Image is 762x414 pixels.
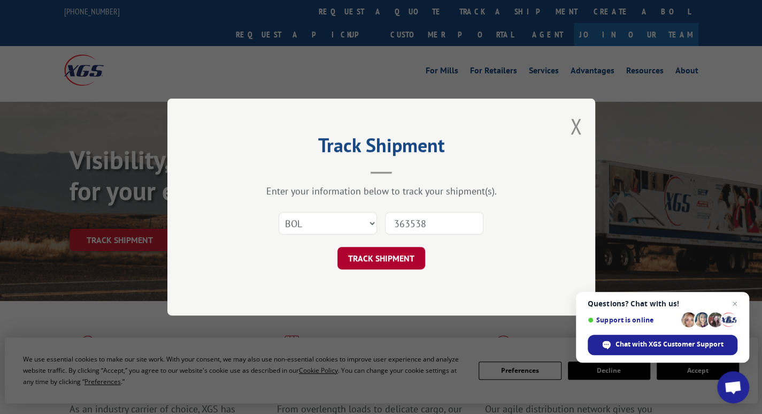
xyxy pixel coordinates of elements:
span: Close chat [728,297,741,310]
div: Open chat [717,371,749,403]
button: TRACK SHIPMENT [337,247,425,269]
span: Support is online [588,316,678,324]
input: Number(s) [385,212,483,235]
span: Chat with XGS Customer Support [615,340,723,349]
h2: Track Shipment [221,138,542,158]
button: Close modal [570,112,582,140]
div: Enter your information below to track your shipment(s). [221,185,542,197]
div: Chat with XGS Customer Support [588,335,737,355]
span: Questions? Chat with us! [588,299,737,308]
